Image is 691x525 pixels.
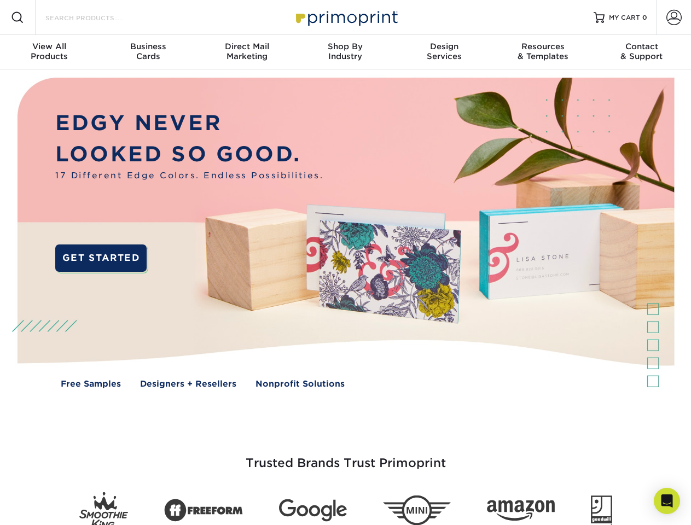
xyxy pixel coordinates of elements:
p: LOOKED SO GOOD. [55,139,323,170]
span: Business [98,42,197,51]
a: GET STARTED [55,244,147,272]
img: Primoprint [291,5,400,29]
span: MY CART [609,13,640,22]
span: Contact [593,42,691,51]
div: Industry [296,42,394,61]
span: Shop By [296,42,394,51]
span: 0 [642,14,647,21]
a: Contact& Support [593,35,691,70]
span: 17 Different Edge Colors. Endless Possibilities. [55,170,323,182]
div: & Support [593,42,691,61]
div: Open Intercom Messenger [654,488,680,514]
div: Cards [98,42,197,61]
div: Marketing [198,42,296,61]
a: Nonprofit Solutions [256,378,345,390]
div: Services [395,42,493,61]
a: DesignServices [395,35,493,70]
h3: Trusted Brands Trust Primoprint [26,430,666,483]
a: Shop ByIndustry [296,35,394,70]
input: SEARCH PRODUCTS..... [44,11,151,24]
span: Design [395,42,493,51]
p: EDGY NEVER [55,108,323,139]
img: Google [279,499,347,522]
a: Resources& Templates [493,35,592,70]
div: & Templates [493,42,592,61]
a: BusinessCards [98,35,197,70]
img: Amazon [487,500,555,521]
a: Designers + Resellers [140,378,236,390]
span: Direct Mail [198,42,296,51]
a: Free Samples [61,378,121,390]
img: Goodwill [591,495,612,525]
a: Direct MailMarketing [198,35,296,70]
span: Resources [493,42,592,51]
